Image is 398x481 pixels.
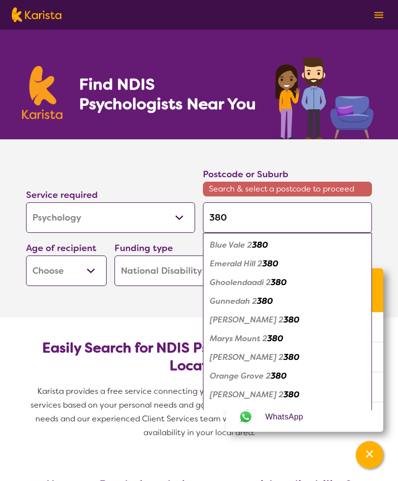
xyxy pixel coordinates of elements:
[22,66,62,119] img: Karista logo
[210,389,284,400] em: [PERSON_NAME] 2
[203,182,372,196] span: Search & select a postcode to proceed
[210,296,257,306] em: Gunnedah 2
[252,240,268,250] em: 380
[210,408,245,418] em: Stawell 3
[208,311,367,329] div: Kelvin 2380
[114,242,173,254] label: Funding type
[356,441,383,469] button: Channel Menu
[284,352,299,362] em: 380
[257,296,273,306] em: 380
[210,352,284,362] em: [PERSON_NAME] 2
[208,273,367,292] div: Ghoolendaadi 2380
[210,333,267,344] em: Marys Mount 2
[374,12,383,18] img: menu
[203,202,372,233] input: Type
[271,277,286,288] em: 380
[210,277,271,288] em: Ghoolendaadi 2
[208,329,367,348] div: Marys Mount 2380
[210,240,252,250] em: Blue Vale 2
[208,385,367,404] div: Rangari 2380
[267,333,283,344] em: 380
[208,236,367,255] div: Blue Vale 2380
[12,7,61,22] img: Karista logo
[34,339,364,375] h2: Easily Search for NDIS Psychologists by Need & Location
[265,410,315,424] span: WhatsApp
[26,242,96,254] label: Age of recipient
[30,386,370,424] span: Karista provides a free service connecting you with Psychologists and other disability services b...
[210,371,271,381] em: Orange Grove 2
[208,348,367,367] div: Milroy 2380
[284,389,299,400] em: 380
[26,189,98,201] label: Service required
[208,255,367,273] div: Emerald Hill 2380
[271,371,286,381] em: 380
[284,315,299,325] em: 380
[208,292,367,311] div: Gunnedah 2380
[226,402,383,432] a: Web link opens in a new tab.
[208,404,367,423] div: Stawell 3380
[210,315,284,325] em: [PERSON_NAME] 2
[245,408,260,418] em: 380
[203,168,288,180] label: Postcode or Suburb
[210,258,262,269] em: Emerald Hill 2
[208,367,367,385] div: Orange Grove 2380
[272,53,376,139] img: psychology
[79,74,261,114] h1: Find NDIS Psychologists Near You
[262,258,278,269] em: 380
